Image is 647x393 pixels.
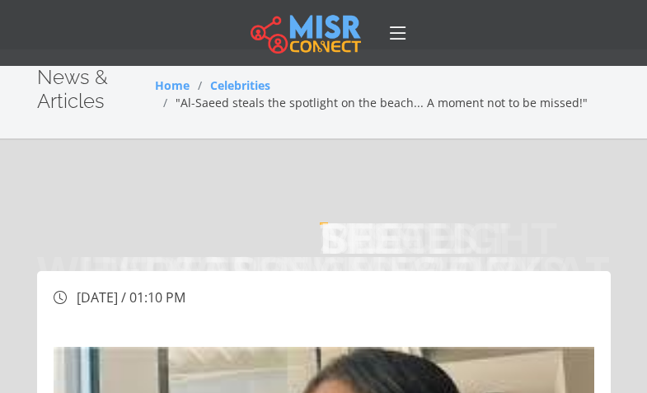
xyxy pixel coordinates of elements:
[155,77,190,93] a: Home
[210,77,270,93] a: Celebrities
[176,95,588,110] span: "Al-Saeed steals the spotlight on the beach... A moment not to be missed!"
[77,288,185,306] span: [DATE] / 01:10 PM
[251,12,361,54] img: main.misr_connect
[37,65,108,113] span: News & Articles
